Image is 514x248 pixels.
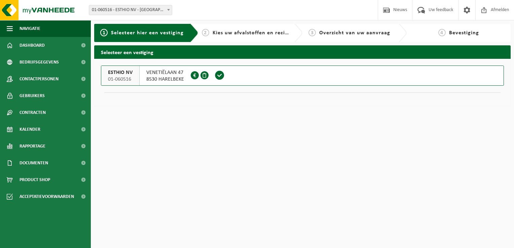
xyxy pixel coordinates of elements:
button: ESTHIO NV 01-060516 VENETIËLAAN 478530 HARELBEKE [101,66,504,86]
span: 1 [100,29,108,36]
span: Acceptatievoorwaarden [20,188,74,205]
span: 3 [308,29,316,36]
span: VENETIËLAAN 47 [146,69,184,76]
span: 8530 HARELBEKE [146,76,184,83]
span: ESTHIO NV [108,69,133,76]
h2: Selecteer een vestiging [94,45,511,58]
span: Kalender [20,121,40,138]
span: Kies uw afvalstoffen en recipiënten [213,30,305,36]
span: Bedrijfsgegevens [20,54,59,71]
span: Rapportage [20,138,45,155]
span: Contactpersonen [20,71,59,87]
span: Documenten [20,155,48,171]
span: Overzicht van uw aanvraag [319,30,390,36]
span: 4 [438,29,446,36]
span: Product Shop [20,171,50,188]
span: Contracten [20,104,46,121]
span: Gebruikers [20,87,45,104]
span: Bevestiging [449,30,479,36]
span: Dashboard [20,37,45,54]
span: 01-060516 [108,76,133,83]
span: Selecteer hier een vestiging [111,30,184,36]
span: 2 [202,29,209,36]
span: Navigatie [20,20,40,37]
span: 01-060516 - ESTHIO NV - HARELBEKE [89,5,172,15]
